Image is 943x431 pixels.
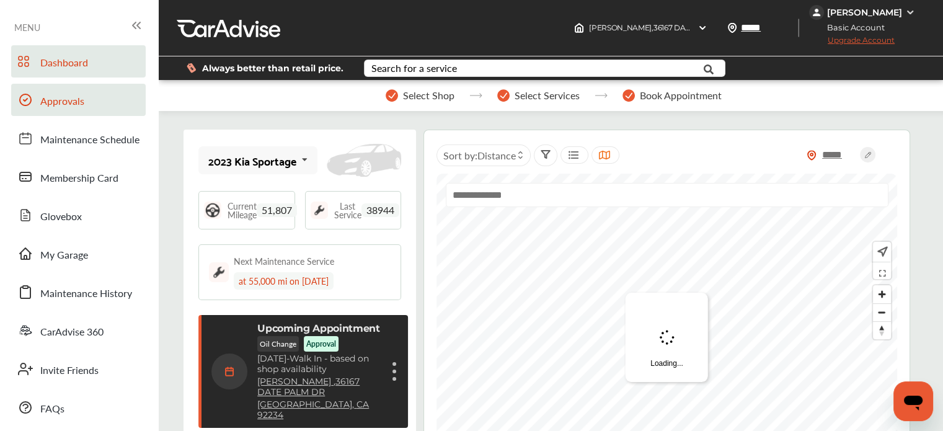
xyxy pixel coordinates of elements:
iframe: Button to launch messaging window [893,381,933,421]
span: Reset bearing to north [873,322,891,339]
span: Maintenance Schedule [40,132,139,148]
img: header-divider.bc55588e.svg [798,19,799,37]
span: Upgrade Account [809,35,895,51]
span: Zoom out [873,304,891,321]
img: steering_logo [204,202,221,219]
p: Walk In - based on shop availability [257,353,381,375]
span: Last Service [334,202,361,219]
a: FAQs [11,391,146,424]
button: Zoom in [873,285,891,303]
div: 2023 Kia Sportage [208,154,296,167]
span: Select Services [515,90,580,101]
a: CarAdvise 360 [11,314,146,347]
img: header-down-arrow.9dd2ce7d.svg [697,23,707,33]
span: Dashboard [40,55,88,71]
span: Select Shop [403,90,454,101]
span: Basic Account [810,21,894,34]
a: Membership Card [11,161,146,193]
p: Approval [306,339,336,349]
div: Loading... [626,293,708,382]
p: Upcoming Appointment [257,322,380,334]
a: Invite Friends [11,353,146,385]
img: maintenance_logo [311,202,328,219]
button: Reset bearing to north [873,321,891,339]
span: Membership Card [40,171,118,187]
img: dollor_label_vector.a70140d1.svg [187,63,196,73]
img: placeholder_car.fcab19be.svg [327,144,401,177]
span: Maintenance History [40,286,132,302]
img: stepper-checkmark.b5569197.svg [497,89,510,102]
img: header-home-logo.8d720a4f.svg [574,23,584,33]
div: Search for a service [371,63,457,73]
a: Approvals [11,84,146,116]
span: Distance [477,148,516,162]
span: Sort by : [443,148,516,162]
img: stepper-arrow.e24c07c6.svg [469,93,482,98]
p: Oil Change [257,336,299,352]
a: Dashboard [11,45,146,78]
span: Book Appointment [640,90,722,101]
span: Glovebox [40,209,82,225]
a: [PERSON_NAME] ,36167 DATE PALM DR [257,376,381,398]
span: FAQs [40,401,64,417]
a: My Garage [11,238,146,270]
span: My Garage [40,247,88,264]
img: stepper-arrow.e24c07c6.svg [595,93,608,98]
span: - [286,353,290,364]
span: [PERSON_NAME] , 36167 DATE PALM DR [GEOGRAPHIC_DATA] , CA 92234 [589,23,848,32]
img: stepper-checkmark.b5569197.svg [622,89,635,102]
span: MENU [14,22,40,32]
div: at 55,000 mi on [DATE] [234,272,334,290]
img: recenter.ce011a49.svg [875,245,888,259]
img: calendar-icon.35d1de04.svg [211,353,247,389]
img: WGsFRI8htEPBVLJbROoPRyZpYNWhNONpIPPETTm6eUC0GeLEiAAAAAElFTkSuQmCC [905,7,915,17]
span: [DATE] [257,353,286,364]
img: jVpblrzwTbfkPYzPPzSLxeg0AAAAASUVORK5CYII= [809,5,824,20]
a: Maintenance Schedule [11,122,146,154]
img: maintenance_logo [209,262,229,282]
button: Zoom out [873,303,891,321]
a: Maintenance History [11,276,146,308]
span: 38944 [361,203,399,217]
span: 51,807 [257,203,297,217]
span: Current Mileage [228,202,257,219]
div: Next Maintenance Service [234,255,334,267]
img: location_vector.a44bc228.svg [727,23,737,33]
span: Always better than retail price. [202,64,343,73]
a: [GEOGRAPHIC_DATA], CA 92234 [257,399,381,420]
img: stepper-checkmark.b5569197.svg [386,89,398,102]
span: CarAdvise 360 [40,324,104,340]
img: location_vector_orange.38f05af8.svg [807,150,817,161]
span: Invite Friends [40,363,99,379]
span: Approvals [40,94,84,110]
a: Glovebox [11,199,146,231]
div: [PERSON_NAME] [827,7,902,18]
